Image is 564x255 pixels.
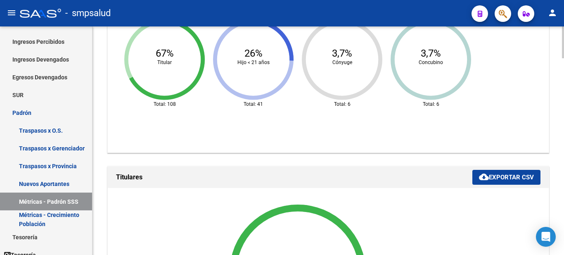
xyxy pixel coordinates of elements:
[7,8,17,18] mat-icon: menu
[423,101,439,107] text: Total: 6
[419,60,443,65] text: Concubino
[244,101,263,107] text: Total: 41
[65,4,111,22] span: - smpsalud
[154,101,176,107] text: Total: 108
[237,60,270,65] text: Hijo < 21 años
[479,172,489,182] mat-icon: cloud_download
[244,48,263,59] text: 26%
[536,227,556,247] div: Open Intercom Messenger
[421,48,441,59] text: 3,7%
[547,8,557,18] mat-icon: person
[332,60,352,65] text: Cónyuge
[156,48,174,59] text: 67%
[334,101,351,107] text: Total: 6
[116,171,472,184] h1: Titulares
[157,60,172,65] text: Titular
[332,48,352,59] text: 3,7%
[472,170,540,185] button: Exportar CSV
[479,174,534,181] span: Exportar CSV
